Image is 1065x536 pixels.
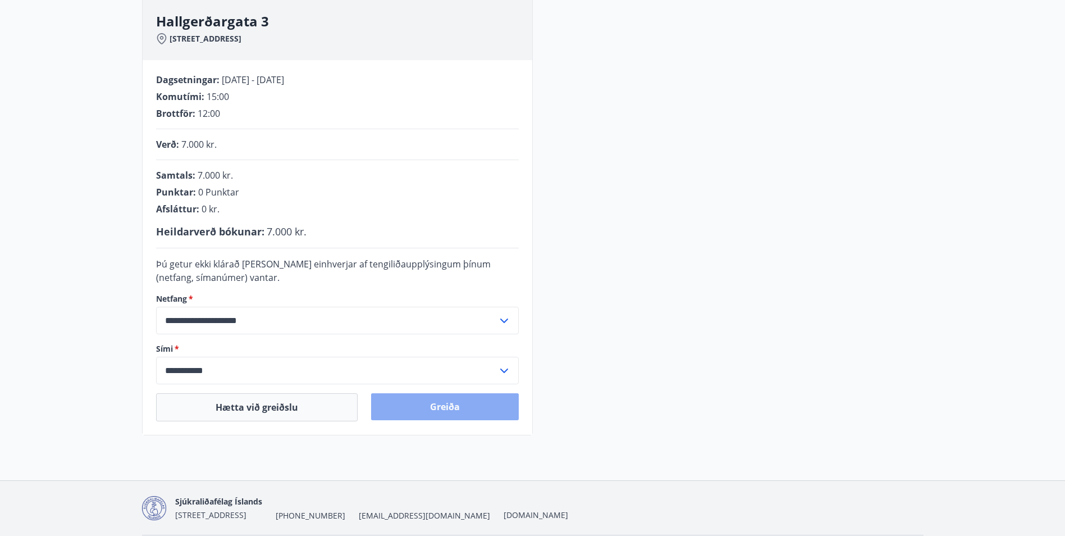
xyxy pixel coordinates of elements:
[207,90,229,103] span: 15:00
[156,74,220,86] span: Dagsetningar :
[371,393,519,420] button: Greiða
[156,107,195,120] span: Brottför :
[175,510,246,520] span: [STREET_ADDRESS]
[202,203,220,215] span: 0 kr.
[198,107,220,120] span: 12:00
[170,33,241,44] span: [STREET_ADDRESS]
[222,74,284,86] span: [DATE] - [DATE]
[359,510,490,521] span: [EMAIL_ADDRESS][DOMAIN_NAME]
[156,186,196,198] span: Punktar :
[156,225,264,238] span: Heildarverð bókunar :
[156,258,491,284] span: Þú getur ekki klárað [PERSON_NAME] einhverjar af tengiliðaupplýsingum þínum (netfang, símanúmer) ...
[156,90,204,103] span: Komutími :
[156,343,519,355] label: Sími
[156,293,519,305] label: Netfang
[156,393,358,421] button: Hætta við greiðslu
[198,186,239,198] span: 0 Punktar
[156,169,195,181] span: Samtals :
[156,12,532,31] h3: Hallgerðargata 3
[156,138,179,151] span: Verð :
[276,510,345,521] span: [PHONE_NUMBER]
[267,225,307,238] span: 7.000 kr.
[181,138,217,151] span: 7.000 kr.
[156,203,199,215] span: Afsláttur :
[198,169,233,181] span: 7.000 kr.
[142,496,166,520] img: d7T4au2pYIU9thVz4WmmUT9xvMNnFvdnscGDOPEg.png
[175,496,262,507] span: Sjúkraliðafélag Íslands
[504,510,568,520] a: [DOMAIN_NAME]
